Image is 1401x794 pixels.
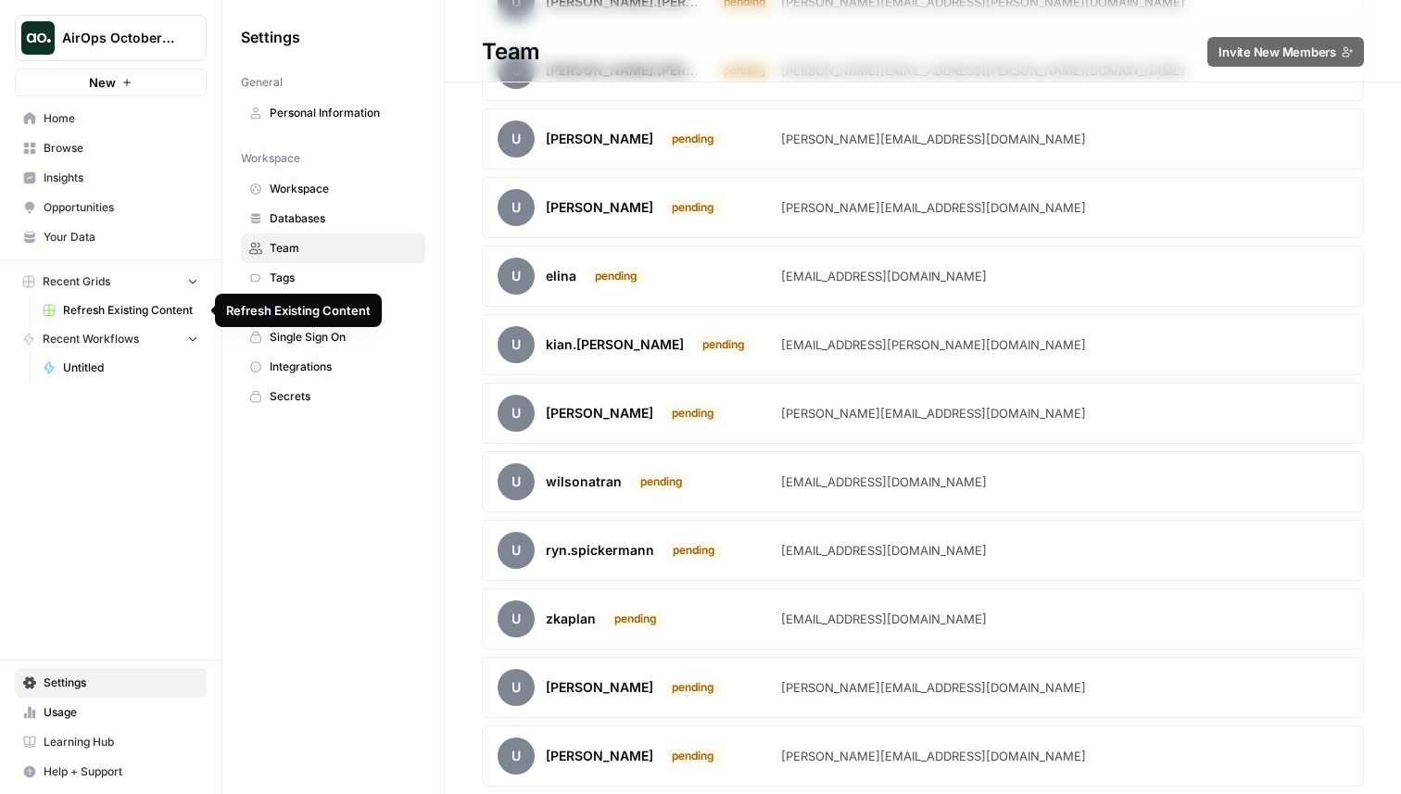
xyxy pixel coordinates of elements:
span: u [498,189,535,226]
a: Single Sign On [241,322,425,352]
button: Invite New Members [1207,37,1364,67]
div: pending [665,542,723,559]
div: [EMAIL_ADDRESS][DOMAIN_NAME] [781,267,987,285]
a: Opportunities [15,193,207,222]
div: pending [664,405,722,422]
div: ryn.spickermann [546,541,654,560]
div: [EMAIL_ADDRESS][PERSON_NAME][DOMAIN_NAME] [781,335,1086,354]
span: Help + Support [44,763,198,780]
div: zkaplan [546,610,596,628]
span: Recent Grids [43,273,110,290]
div: [EMAIL_ADDRESS][DOMAIN_NAME] [781,610,987,628]
a: Personal Information [241,98,425,128]
span: Databases [270,210,417,227]
div: pending [587,268,645,284]
a: Your Data [15,222,207,252]
a: Untitled [34,353,207,383]
div: pending [664,131,722,147]
a: Settings [15,668,207,698]
button: Help + Support [15,757,207,787]
span: u [498,395,535,432]
span: Untitled [63,359,198,376]
span: Browse [44,140,198,157]
span: Your Data [44,229,198,246]
a: Browse [15,133,207,163]
div: kian.[PERSON_NAME] [546,335,684,354]
button: Workspace: AirOps October Cohort [15,15,207,61]
span: General [241,74,283,91]
span: Integrations [270,359,417,375]
button: New [15,69,207,96]
span: u [498,669,535,706]
span: u [498,326,535,363]
span: Personal Information [270,105,417,121]
span: Recent Workflows [43,331,139,347]
div: pending [633,473,690,490]
span: u [498,463,535,500]
div: pending [664,748,722,764]
span: Insights [44,170,198,186]
div: pending [664,679,722,696]
button: Recent Grids [15,268,207,296]
span: Single Sign On [270,329,417,346]
span: Usage [44,704,198,721]
div: [PERSON_NAME] [546,198,653,217]
a: Refresh Existing Content [34,296,207,325]
img: AirOps October Cohort Logo [21,21,55,55]
a: Integrations [241,352,425,382]
span: Opportunities [44,199,198,216]
a: API Providers [241,293,425,322]
span: Team [270,240,417,257]
div: Team [445,37,1401,67]
div: [PERSON_NAME] [546,747,653,765]
span: Workspace [270,181,417,197]
div: [EMAIL_ADDRESS][DOMAIN_NAME] [781,541,987,560]
span: Invite New Members [1218,43,1336,61]
div: Refresh Existing Content [226,301,371,320]
span: Secrets [270,388,417,405]
span: u [498,600,535,637]
a: Insights [15,163,207,193]
div: [PERSON_NAME] [546,130,653,148]
span: u [498,258,535,295]
div: [PERSON_NAME] [546,678,653,697]
a: Databases [241,204,425,233]
span: Tags [270,270,417,286]
span: Home [44,110,198,127]
div: [PERSON_NAME] [546,404,653,422]
span: u [498,737,535,775]
div: pending [664,199,722,216]
span: AirOps October Cohort [62,29,174,47]
span: u [498,532,535,569]
div: pending [695,336,752,353]
span: Workspace [241,150,300,167]
div: [PERSON_NAME][EMAIL_ADDRESS][DOMAIN_NAME] [781,198,1086,217]
div: [EMAIL_ADDRESS][DOMAIN_NAME] [781,473,987,491]
span: Refresh Existing Content [63,302,198,319]
a: Home [15,104,207,133]
a: Secrets [241,382,425,411]
span: Learning Hub [44,734,198,750]
a: Workspace [241,174,425,204]
span: Settings [44,674,198,691]
a: Learning Hub [15,727,207,757]
div: [PERSON_NAME][EMAIL_ADDRESS][DOMAIN_NAME] [781,404,1086,422]
span: New [89,73,116,92]
div: [PERSON_NAME][EMAIL_ADDRESS][DOMAIN_NAME] [781,678,1086,697]
a: Usage [15,698,207,727]
a: Team [241,233,425,263]
span: u [498,120,535,158]
div: [PERSON_NAME][EMAIL_ADDRESS][DOMAIN_NAME] [781,130,1086,148]
span: Settings [241,26,300,48]
div: elina [546,267,576,285]
div: pending [607,611,664,627]
div: [PERSON_NAME][EMAIL_ADDRESS][DOMAIN_NAME] [781,747,1086,765]
div: wilsonatran [546,473,622,491]
a: Tags [241,263,425,293]
button: Recent Workflows [15,325,207,353]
